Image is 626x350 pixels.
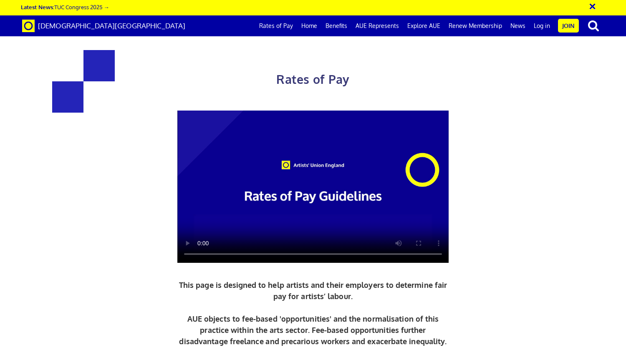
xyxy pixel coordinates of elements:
a: Rates of Pay [255,15,297,36]
a: Brand [DEMOGRAPHIC_DATA][GEOGRAPHIC_DATA] [16,15,192,36]
span: Rates of Pay [276,72,349,87]
a: Latest News:TUC Congress 2025 → [21,3,109,10]
a: Explore AUE [403,15,444,36]
strong: Latest News: [21,3,54,10]
p: This page is designed to help artists and their employers to determine fair pay for artists’ labo... [177,279,449,347]
button: search [581,17,606,34]
a: News [506,15,530,36]
a: Log in [530,15,554,36]
span: [DEMOGRAPHIC_DATA][GEOGRAPHIC_DATA] [38,21,185,30]
a: AUE Represents [351,15,403,36]
a: Benefits [321,15,351,36]
a: Renew Membership [444,15,506,36]
a: Join [558,19,579,33]
a: Home [297,15,321,36]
